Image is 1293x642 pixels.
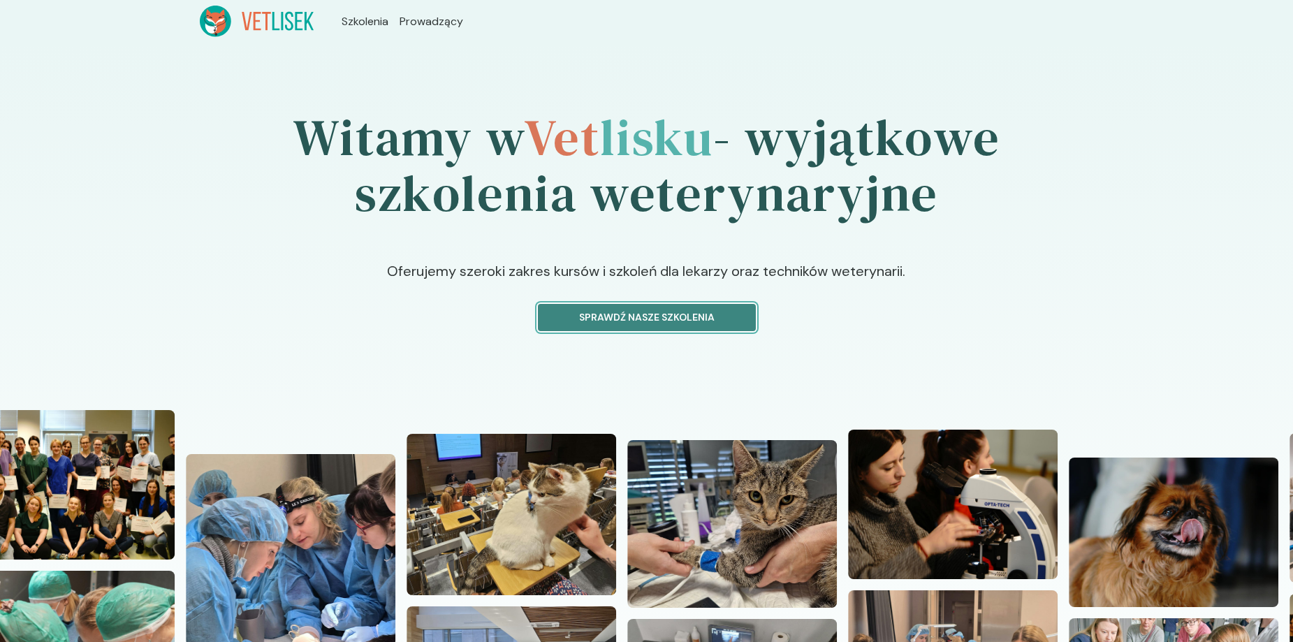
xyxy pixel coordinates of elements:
[400,13,463,30] a: Prowadzący
[200,71,1094,261] h1: Witamy w - wyjątkowe szkolenia weterynaryjne
[407,434,616,595] img: Z2WOx5bqstJ98vaI_20240512_101618.jpg
[342,13,388,30] a: Szkolenia
[848,430,1058,579] img: Z2WOrpbqstJ98vaB_DSC04907.JPG
[538,304,756,331] button: Sprawdź nasze szkolenia
[627,440,837,608] img: Z2WOuJbqstJ98vaF_20221127_125425.jpg
[600,103,713,172] span: lisku
[550,310,744,325] p: Sprawdź nasze szkolenia
[216,261,1078,304] p: Oferujemy szeroki zakres kursów i szkoleń dla lekarzy oraz techników weterynarii.
[1069,458,1278,607] img: Z2WOn5bqstJ98vZ7_DSC06617.JPG
[524,103,600,172] span: Vet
